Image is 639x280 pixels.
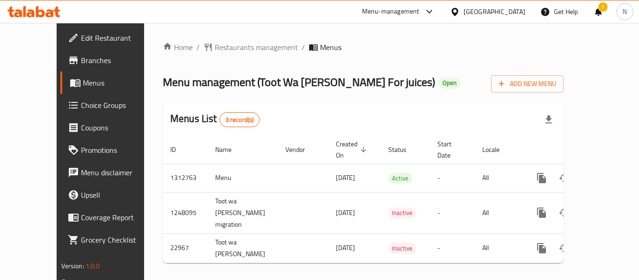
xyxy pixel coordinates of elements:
[523,136,628,164] th: Actions
[81,32,156,43] span: Edit Restaurant
[170,144,188,155] span: ID
[219,112,260,127] div: Total records count
[60,139,163,161] a: Promotions
[553,167,575,189] button: Change Status
[302,42,305,53] li: /
[208,164,278,192] td: Menu
[553,237,575,259] button: Change Status
[163,164,208,192] td: 1312763
[60,94,163,116] a: Choice Groups
[336,138,370,161] span: Created On
[81,100,156,111] span: Choice Groups
[60,229,163,251] a: Grocery Checklist
[60,184,163,206] a: Upsell
[388,208,416,218] span: Inactive
[430,164,475,192] td: -
[163,136,628,263] table: enhanced table
[60,206,163,229] a: Coverage Report
[215,144,244,155] span: Name
[215,42,298,53] span: Restaurants management
[163,72,435,93] span: Menu management ( Toot Wa [PERSON_NAME] For juices )
[336,242,355,254] span: [DATE]
[60,116,163,139] a: Coupons
[86,260,100,272] span: 1.0.0
[437,138,464,161] span: Start Date
[320,42,341,53] span: Menus
[439,79,460,87] span: Open
[362,6,420,17] div: Menu-management
[81,167,156,178] span: Menu disclaimer
[81,189,156,201] span: Upsell
[163,42,193,53] a: Home
[60,72,163,94] a: Menus
[203,42,298,53] a: Restaurants management
[482,144,512,155] span: Locale
[60,27,163,49] a: Edit Restaurant
[475,233,523,263] td: All
[163,192,208,233] td: 1248095
[530,237,553,259] button: more
[388,208,416,219] div: Inactive
[163,42,564,53] nav: breadcrumb
[336,172,355,184] span: [DATE]
[208,233,278,263] td: Toot wa [PERSON_NAME]
[83,77,156,88] span: Menus
[196,42,200,53] li: /
[81,234,156,245] span: Grocery Checklist
[388,243,416,254] span: Inactive
[61,260,84,272] span: Version:
[464,7,525,17] div: [GEOGRAPHIC_DATA]
[60,49,163,72] a: Branches
[60,161,163,184] a: Menu disclaimer
[81,212,156,223] span: Coverage Report
[439,78,460,89] div: Open
[530,201,553,224] button: more
[475,192,523,233] td: All
[81,122,156,133] span: Coupons
[430,192,475,233] td: -
[491,75,564,93] button: Add New Menu
[336,207,355,219] span: [DATE]
[475,164,523,192] td: All
[553,201,575,224] button: Change Status
[208,192,278,233] td: Toot wa [PERSON_NAME] migration
[530,167,553,189] button: more
[81,55,156,66] span: Branches
[388,144,419,155] span: Status
[220,115,260,124] span: 3 record(s)
[537,108,560,131] div: Export file
[499,78,556,90] span: Add New Menu
[163,233,208,263] td: 22967
[388,173,412,184] span: Active
[170,112,260,127] h2: Menus List
[81,144,156,156] span: Promotions
[285,144,317,155] span: Vendor
[623,7,627,17] span: N
[430,233,475,263] td: -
